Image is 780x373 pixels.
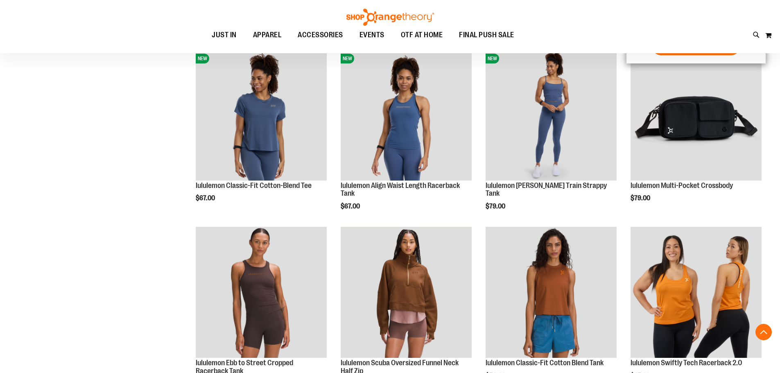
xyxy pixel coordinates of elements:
span: JUST IN [212,26,237,44]
a: JUST IN [203,26,245,45]
a: lululemon Multi-Pocket Crossbody [631,50,762,182]
a: lululemon Multi-Pocket Crossbody [631,181,733,190]
a: APPAREL [245,26,290,44]
a: lululemon Swiftly Tech Racerback 2.0 [631,227,762,359]
div: product [626,45,766,223]
a: lululemon Wunder Train Strappy TankNEW [486,50,617,182]
a: lululemon Align Waist Length Racerback Tank [341,181,460,198]
span: FINAL PUSH SALE [459,26,514,44]
span: APPAREL [253,26,282,44]
span: $67.00 [196,194,216,202]
img: Shop Orangetheory [345,9,435,26]
img: lululemon Ebb to Street Cropped Racerback Tank [196,227,327,358]
img: lululemon Align Waist Length Racerback Tank [341,50,472,181]
img: lululemon Scuba Oversized Funnel Neck Half Zip [341,227,472,358]
a: lululemon Align Waist Length Racerback TankNEW [341,50,472,182]
a: OTF AT HOME [393,26,451,45]
img: lululemon Multi-Pocket Crossbody [631,50,762,181]
button: Back To Top [755,324,772,340]
a: lululemon Classic-Fit Cotton-Blend TeeNEW [196,50,327,182]
img: lululemon Wunder Train Strappy Tank [486,50,617,181]
a: lululemon Swiftly Tech Racerback 2.0 [631,359,742,367]
img: lululemon Swiftly Tech Racerback 2.0 [631,227,762,358]
div: product [192,45,331,223]
span: NEW [196,54,209,63]
a: lululemon Classic-Fit Cotton Blend Tank [486,359,604,367]
span: ACCESSORIES [298,26,343,44]
img: lululemon Classic-Fit Cotton-Blend Tee [196,50,327,181]
span: NEW [486,54,499,63]
a: lululemon Ebb to Street Cropped Racerback Tank [196,227,327,359]
span: EVENTS [359,26,384,44]
a: lululemon Classic-Fit Cotton-Blend Tee [196,181,312,190]
a: EVENTS [351,26,393,45]
span: NEW [341,54,354,63]
a: lululemon Classic-Fit Cotton Blend Tank [486,227,617,359]
a: lululemon Scuba Oversized Funnel Neck Half Zip [341,227,472,359]
span: $79.00 [486,203,506,210]
div: product [337,45,476,231]
span: $67.00 [341,203,361,210]
div: product [482,45,621,231]
a: lululemon [PERSON_NAME] Train Strappy Tank [486,181,607,198]
span: OTF AT HOME [401,26,443,44]
a: FINAL PUSH SALE [451,26,522,45]
a: ACCESSORIES [289,26,351,45]
span: $79.00 [631,194,651,202]
img: lululemon Classic-Fit Cotton Blend Tank [486,227,617,358]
